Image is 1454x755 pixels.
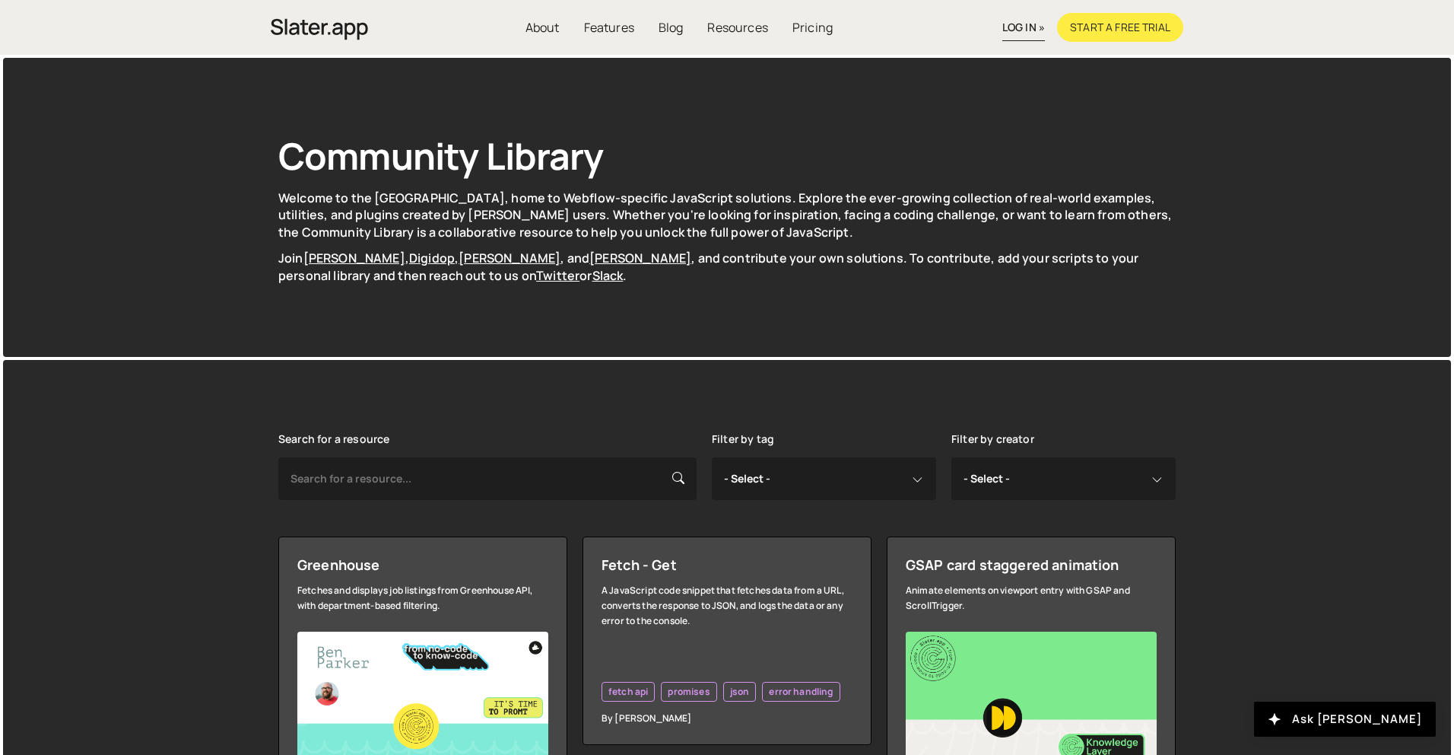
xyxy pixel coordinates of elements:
[695,13,779,42] a: Resources
[536,267,579,284] a: Twitter
[271,14,368,44] img: Slater is an modern coding environment with an inbuilt AI tool. Get custom code quickly with no c...
[712,433,774,445] label: Filter by tag
[951,433,1034,445] label: Filter by creator
[278,250,1176,284] p: Join , , , and , and contribute your own solutions. To contribute, add your scripts to your perso...
[278,190,1176,241] p: Welcome to the [GEOGRAPHIC_DATA], home to Webflow-specific JavaScript solutions. Explore the ever...
[780,13,845,42] a: Pricing
[589,250,691,266] a: [PERSON_NAME]
[459,250,560,266] a: [PERSON_NAME]
[592,267,624,284] a: Slack
[572,13,646,42] a: Features
[278,457,697,500] input: Search for a resource...
[730,686,750,698] span: json
[602,556,852,574] div: Fetch - Get
[906,583,1157,613] div: Animate elements on viewport entry with GSAP and ScrollTrigger.
[409,250,455,266] a: Digidop
[646,13,696,42] a: Blog
[513,13,572,42] a: About
[769,686,833,698] span: error handling
[1057,13,1183,42] a: Start a free trial
[297,583,548,613] div: Fetches and displays job listings from Greenhouse API, with department-based filtering.
[271,11,368,44] a: home
[1002,14,1045,41] a: log in »
[303,250,405,266] a: [PERSON_NAME]
[278,131,1176,180] h1: Community Library
[668,686,710,698] span: promises
[906,556,1157,574] div: GSAP card staggered animation
[602,711,852,726] div: By [PERSON_NAME]
[608,686,648,698] span: fetch api
[602,583,852,629] div: A JavaScript code snippet that fetches data from a URL, converts the response to JSON, and logs t...
[583,537,871,745] a: Fetch - Get A JavaScript code snippet that fetches data from a URL, converts the response to JSON...
[1254,702,1436,737] button: Ask [PERSON_NAME]
[297,556,548,574] div: Greenhouse
[278,433,389,445] label: Search for a resource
